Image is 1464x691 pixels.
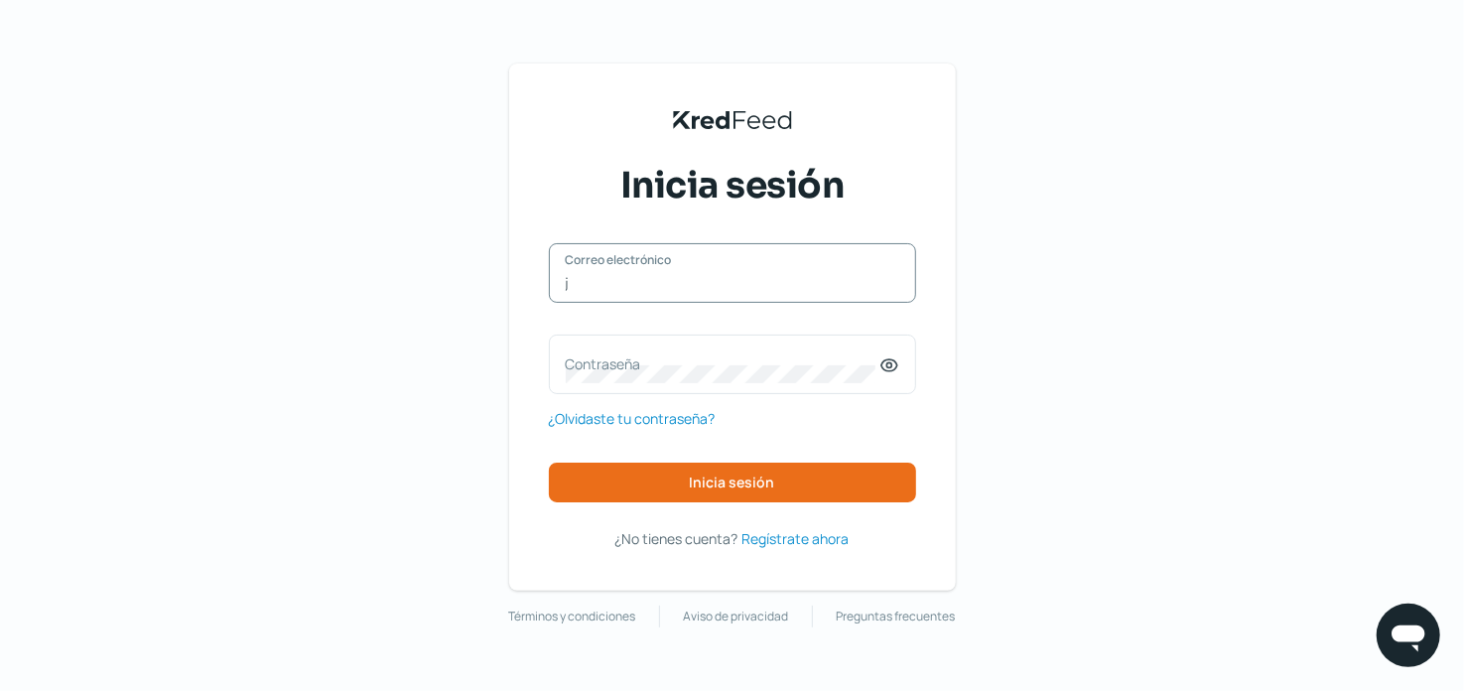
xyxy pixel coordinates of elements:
span: Inicia sesión [690,476,775,489]
a: Preguntas frecuentes [837,606,956,627]
a: Términos y condiciones [509,606,636,627]
span: ¿No tienes cuenta? [615,529,738,548]
a: Aviso de privacidad [684,606,789,627]
img: chatIcon [1389,616,1428,655]
button: Inicia sesión [549,463,916,502]
label: Correo electrónico [566,251,879,268]
a: ¿Olvidaste tu contraseña? [549,406,716,431]
span: Inicia sesión [620,161,845,210]
label: Contraseña [566,354,879,373]
a: Regístrate ahora [742,526,850,551]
